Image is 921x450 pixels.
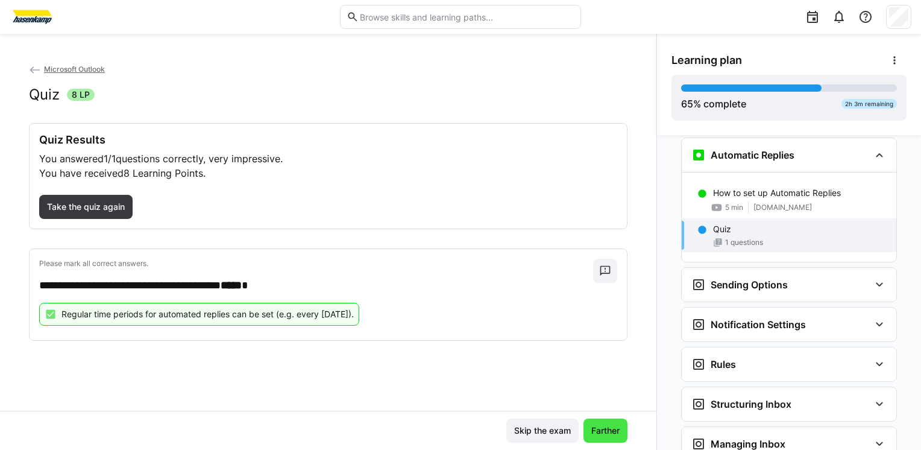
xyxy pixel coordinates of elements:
button: Skip the exam [506,419,579,443]
p: Regular time periods for automated replies can be set (e.g. every [DATE]). [61,308,354,320]
p: You answered questions correctly, very impressive. [39,151,617,166]
span: 1 questions [725,238,763,247]
h3: Quiz Results [39,133,617,147]
span: Farther [589,425,621,437]
span: Take the quiz again [45,201,127,213]
span: 8 Learning Points [124,167,203,179]
p: Quiz [713,223,731,235]
p: Please mark all correct answers. [39,259,593,268]
div: 2h 3m remaining [841,99,897,109]
div: % complete [681,97,746,111]
a: Microsoft Outlook [29,65,105,74]
button: Take the quiz again [39,195,133,219]
h3: Rules [711,358,736,370]
span: Skip the exam [512,425,573,437]
p: You have received . [39,166,617,180]
h3: Managing Inbox [711,438,785,450]
p: How to set up Automatic Replies [713,187,841,199]
h2: Quiz [29,86,60,104]
span: 8 LP [72,89,90,101]
h3: Notification Settings [711,318,806,331]
h3: Structuring Inbox [711,398,791,410]
h3: Automatic Replies [711,149,794,161]
h3: Sending Options [711,279,788,291]
span: 65 [681,98,693,110]
span: [DOMAIN_NAME] [753,203,812,212]
span: Microsoft Outlook [44,65,105,74]
button: Farther [583,419,627,443]
span: Learning plan [671,54,742,67]
span: 1/1 [104,153,116,165]
span: 5 min [725,203,743,212]
input: Browse skills and learning paths... [359,11,574,22]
